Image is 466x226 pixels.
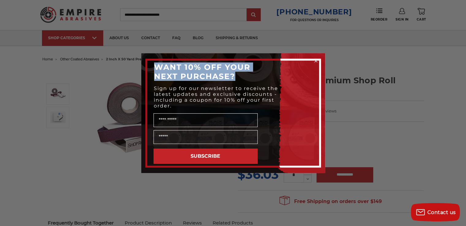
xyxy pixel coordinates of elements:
[411,203,460,221] button: Contact us
[154,62,250,81] span: WANT 10% OFF YOUR NEXT PURCHASE?
[153,130,258,144] input: Email
[154,85,278,109] span: Sign up for our newsletter to receive the latest updates and exclusive discounts - including a co...
[153,149,258,164] button: SUBSCRIBE
[313,58,319,64] button: Close dialog
[427,209,456,215] span: Contact us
